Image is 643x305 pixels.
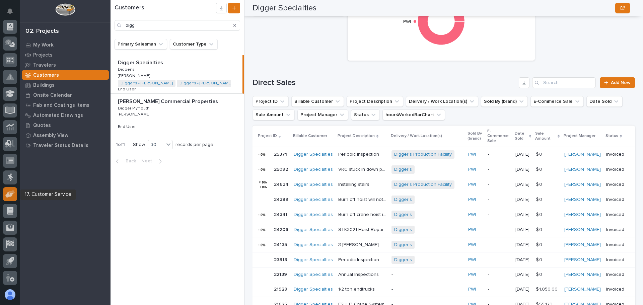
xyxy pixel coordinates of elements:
[20,50,111,60] a: Projects
[564,242,601,248] a: [PERSON_NAME]
[115,39,167,50] button: Primary Salesman
[564,272,601,278] a: [PERSON_NAME]
[536,285,559,292] p: $ 1,050.00
[20,70,111,80] a: Customers
[515,167,530,172] p: [DATE]
[338,241,387,248] p: 3 Ton Starke Hoist over burn unit - hoist won't go down
[532,77,596,88] input: Search
[351,109,380,120] button: Status
[20,120,111,130] a: Quotes
[33,123,51,129] p: Quotes
[488,197,510,203] p: -
[468,212,476,218] a: PWI
[338,196,387,203] p: Burn off hoist will not go up
[564,197,601,203] a: [PERSON_NAME]
[253,96,289,107] button: Project ID
[291,96,344,107] button: Billable Customer
[33,62,56,68] p: Travelers
[25,28,59,35] div: 02. Projects
[111,94,244,131] a: [PERSON_NAME] Commercial Properties[PERSON_NAME] Commercial Properties Digger PlymouthDigger Plym...
[606,212,624,218] p: Invoiced
[294,212,333,218] a: Digger Specialties
[118,123,137,129] p: End User
[564,152,601,157] a: [PERSON_NAME]
[338,211,387,218] p: Burn off crane hoist is smashed against the limit and won't move.
[536,196,544,203] p: $ 0
[488,167,510,172] p: -
[274,196,290,203] p: 24389
[33,72,59,78] p: Customers
[564,257,601,263] a: [PERSON_NAME]
[253,192,635,207] tr: 2438924389 Digger Specialties Burn off hoist will not go upBurn off hoist will not go up Digger's...
[33,143,88,149] p: Traveler Status Details
[20,110,111,120] a: Automated Drawings
[274,150,288,157] p: 25371
[564,287,601,292] a: [PERSON_NAME]
[468,242,476,248] a: PWI
[141,158,156,164] span: Next
[111,55,244,94] a: Digger SpecialtiesDigger Specialties Digger'sDigger's [PERSON_NAME][PERSON_NAME] Digger's - [PERS...
[406,96,478,107] button: Delivery / Work Location(s)
[118,119,119,123] p: -
[294,167,333,172] a: Digger Specialties
[338,285,376,292] p: 1/2 ton endtrucks
[515,272,530,278] p: [DATE]
[564,227,601,233] a: [PERSON_NAME]
[253,3,316,13] h2: Digger Specialties
[488,257,510,263] p: -
[115,20,240,31] input: Search
[605,132,618,140] p: Status
[515,182,530,187] p: [DATE]
[294,272,333,278] a: Digger Specialties
[294,242,333,248] a: Digger Specialties
[536,226,544,233] p: $ 0
[258,132,277,140] p: Project ID
[536,150,544,157] p: $ 0
[293,132,327,140] p: Billable Customer
[536,165,544,172] p: $ 0
[468,257,476,263] a: PWI
[118,111,151,117] p: [PERSON_NAME]
[391,132,442,140] p: Delivery / Work Location(s)
[536,241,544,248] p: $ 0
[564,212,601,218] a: [PERSON_NAME]
[294,257,333,263] a: Digger Specialties
[294,227,333,233] a: Digger Specialties
[33,112,83,119] p: Automated Drawings
[20,100,111,110] a: Fab and Coatings Items
[382,109,445,120] button: hoursWorkedBarChart
[468,272,476,278] a: PWI
[253,207,635,222] tr: 2434124341 Digger Specialties Burn off crane hoist is smashed against the limit and won't move.Bu...
[294,182,333,187] a: Digger Specialties
[33,42,54,48] p: My Work
[391,287,463,292] p: -
[481,96,528,107] button: Sold By (brand)
[394,167,412,172] a: Digger's
[20,140,111,150] a: Traveler Status Details
[535,130,556,142] p: Sale Amount
[253,237,635,252] tr: 2413524135 Digger Specialties 3 [PERSON_NAME] Hoist over [MEDICAL_DATA] - hoist won't go down3 [P...
[488,287,510,292] p: -
[530,96,584,107] button: E-Commerce Sale
[20,90,111,100] a: Onsite Calendar
[33,102,89,108] p: Fab and Coatings Items
[394,212,412,218] a: Digger's
[338,256,380,263] p: Periodic Inspection
[606,152,624,157] p: Invoiced
[3,4,17,18] button: Notifications
[394,152,452,157] a: Digger's Production Facility
[274,165,289,172] p: 25092
[347,96,403,107] button: Project Description
[536,180,544,187] p: $ 0
[536,271,544,278] p: $ 0
[391,272,463,278] p: -
[338,271,380,278] p: Annual Inspections
[111,158,139,164] button: Back
[488,227,510,233] p: -
[338,165,387,172] p: VRC stuck in down position
[253,177,635,192] tr: 2463424634 Digger Specialties Installing stairsInstalling stairs Digger's Production Facility PWI...
[600,77,635,88] a: Add New
[468,130,483,142] p: Sold By (brand)
[274,226,290,233] p: 24206
[253,78,516,88] h1: Direct Sales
